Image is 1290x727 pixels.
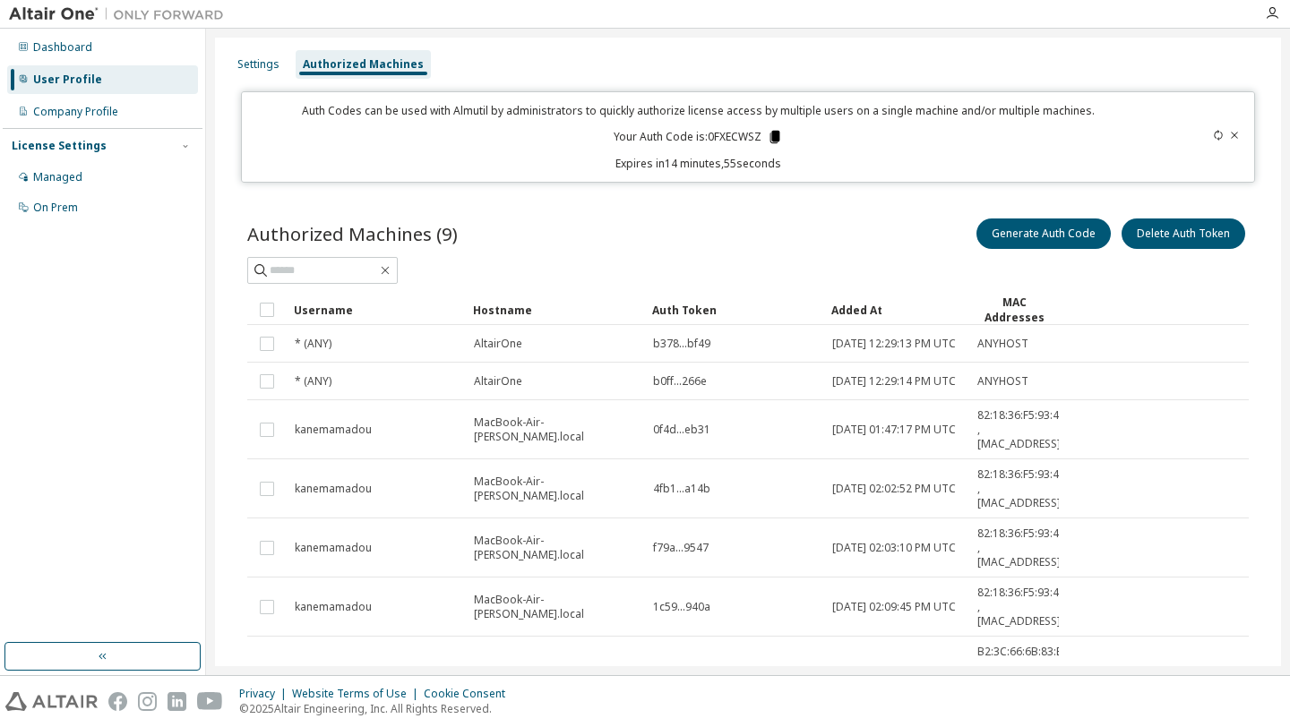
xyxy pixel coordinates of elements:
[832,600,956,614] span: [DATE] 02:09:45 PM UTC
[832,482,956,496] span: [DATE] 02:02:52 PM UTC
[237,57,279,72] div: Settings
[653,423,710,437] span: 0f4d...eb31
[168,692,186,711] img: linkedin.svg
[653,337,710,351] span: b378...bf49
[424,687,516,701] div: Cookie Consent
[474,337,522,351] span: AltairOne
[653,600,710,614] span: 1c59...940a
[832,541,956,555] span: [DATE] 02:03:10 PM UTC
[239,687,292,701] div: Privacy
[977,526,1065,569] span: 82:18:36:F5:93:40 , [MAC_ADDRESS]
[239,701,516,716] p: © 2025 Altair Engineering, Inc. All Rights Reserved.
[295,374,331,389] span: * (ANY)
[977,337,1028,351] span: ANYHOST
[474,475,637,503] span: MacBook-Air-[PERSON_NAME].local
[292,687,424,701] div: Website Terms of Use
[33,201,78,215] div: On Prem
[977,586,1065,629] span: 82:18:36:F5:93:40 , [MAC_ADDRESS]
[295,482,372,496] span: kanemamadou
[253,103,1144,118] p: Auth Codes can be used with Almutil by administrators to quickly authorize license access by mult...
[294,295,459,324] div: Username
[977,467,1065,510] span: 82:18:36:F5:93:40 , [MAC_ADDRESS]
[474,534,637,562] span: MacBook-Air-[PERSON_NAME].local
[832,337,956,351] span: [DATE] 12:29:13 PM UTC
[295,600,372,614] span: kanemamadou
[653,374,707,389] span: b0ff...266e
[295,423,372,437] span: kanemamadou
[33,105,118,119] div: Company Profile
[9,5,233,23] img: Altair One
[976,295,1052,325] div: MAC Addresses
[652,295,817,324] div: Auth Token
[5,692,98,711] img: altair_logo.svg
[653,482,710,496] span: 4fb1...a14b
[474,593,637,621] span: MacBook-Air-[PERSON_NAME].local
[33,40,92,55] div: Dashboard
[977,408,1065,451] span: 82:18:36:F5:93:40 , [MAC_ADDRESS]
[138,692,157,711] img: instagram.svg
[253,156,1144,171] p: Expires in 14 minutes, 55 seconds
[295,541,372,555] span: kanemamadou
[474,415,637,444] span: MacBook-Air-[PERSON_NAME].local
[976,218,1111,249] button: Generate Auth Code
[831,295,962,324] div: Added At
[474,374,522,389] span: AltairOne
[247,221,458,246] span: Authorized Machines (9)
[1122,218,1245,249] button: Delete Auth Token
[295,337,331,351] span: * (ANY)
[832,423,956,437] span: [DATE] 01:47:17 PM UTC
[473,295,638,324] div: Hostname
[653,541,709,555] span: f79a...9547
[12,139,107,153] div: License Settings
[33,73,102,87] div: User Profile
[832,374,956,389] span: [DATE] 12:29:14 PM UTC
[33,170,82,184] div: Managed
[303,57,424,72] div: Authorized Machines
[614,129,783,145] p: Your Auth Code is: 0FXECWSZ
[197,692,223,711] img: youtube.svg
[108,692,127,711] img: facebook.svg
[977,374,1028,389] span: ANYHOST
